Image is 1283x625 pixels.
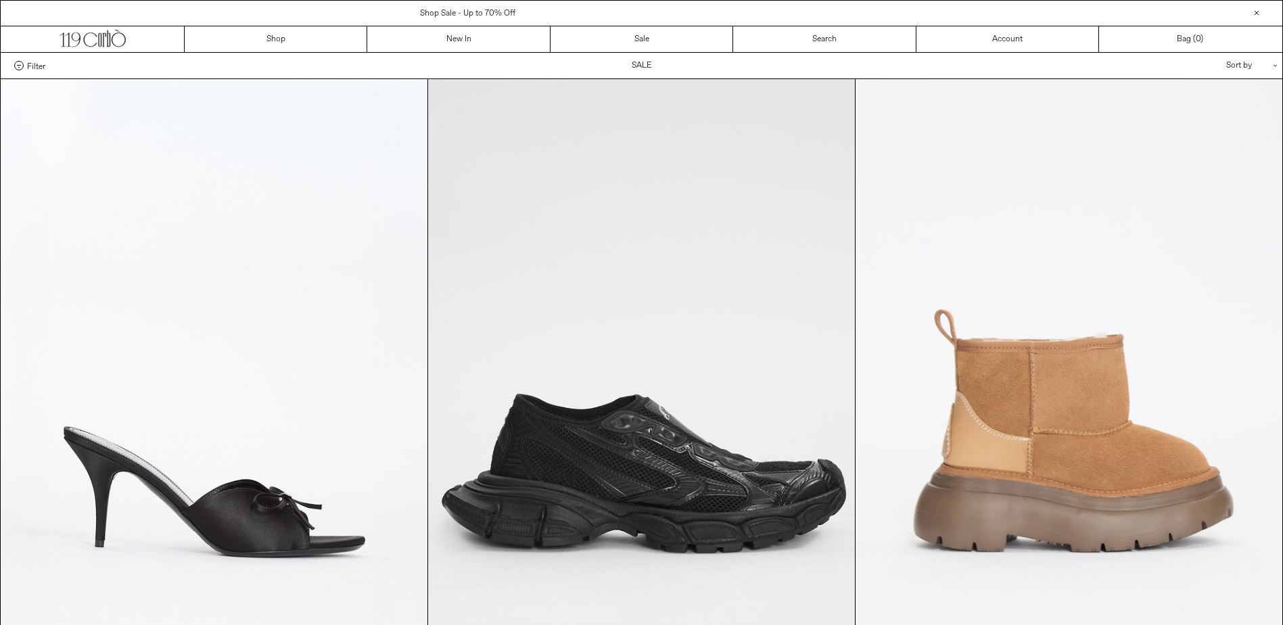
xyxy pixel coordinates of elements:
[1196,34,1200,45] span: 0
[1099,26,1282,52] a: Bag ()
[733,26,916,52] a: Search
[27,61,45,70] span: Filter
[367,26,550,52] a: New In
[1147,53,1269,78] div: Sort by
[420,8,515,19] a: Shop Sale - Up to 70% Off
[1196,33,1203,45] span: )
[185,26,367,52] a: Shop
[916,26,1099,52] a: Account
[551,26,733,52] a: Sale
